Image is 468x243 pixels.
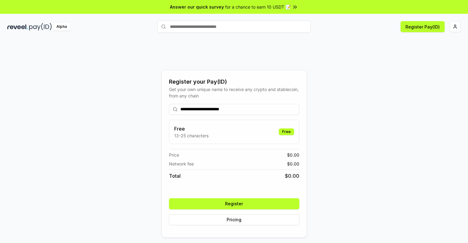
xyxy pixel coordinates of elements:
[169,78,299,86] div: Register your Pay(ID)
[225,4,291,10] span: for a chance to earn 10 USDT 📝
[285,172,299,180] span: $ 0.00
[174,125,209,132] h3: Free
[169,86,299,99] div: Get your own unique name to receive any crypto and stablecoin, from any chain
[169,152,179,158] span: Price
[7,23,28,31] img: reveel_dark
[169,172,181,180] span: Total
[401,21,445,32] button: Register Pay(ID)
[169,198,299,209] button: Register
[279,128,294,135] div: Free
[287,152,299,158] span: $ 0.00
[287,161,299,167] span: $ 0.00
[169,161,194,167] span: Network fee
[170,4,224,10] span: Answer our quick survey
[169,214,299,225] button: Pricing
[29,23,52,31] img: pay_id
[53,23,70,31] div: Alpha
[174,132,209,139] p: 13-25 characters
